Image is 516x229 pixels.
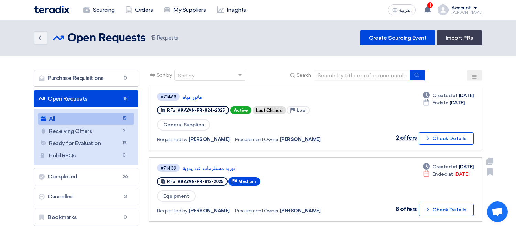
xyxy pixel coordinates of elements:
span: 13 [120,139,129,147]
span: 0 [121,214,130,221]
div: [DATE] [423,99,465,106]
span: Procurement Owner [235,136,278,143]
span: [PERSON_NAME] [280,136,321,143]
img: profile_test.png [438,4,449,15]
span: 2 [120,127,129,135]
a: توريد مستلزمات عدد يدوية [183,165,354,171]
a: ماتور مياه [183,94,354,100]
span: 15 [121,95,130,102]
span: Ended at [432,170,453,178]
a: All [38,113,134,125]
div: Account [451,5,471,11]
div: [PERSON_NAME] [451,11,482,14]
span: 8 offers [396,206,417,212]
span: Ends In [432,99,449,106]
span: 3 [121,193,130,200]
span: 1 [427,2,433,8]
span: General Supplies [157,119,210,131]
div: [DATE] [423,92,474,99]
span: 0 [120,152,129,159]
div: Last Chance [253,106,286,114]
span: Requests [151,34,178,42]
input: Search by title or reference number [314,70,410,81]
span: Sort by [157,72,172,79]
span: العربية [399,8,411,13]
a: Bookmarks0 [34,209,138,226]
div: Sort by [178,72,194,80]
span: Requested by [157,136,187,143]
span: Low [297,108,306,113]
span: Created at [432,163,458,170]
span: 2 offers [396,135,417,141]
span: 15 [120,115,129,122]
span: Search [297,72,311,79]
span: Equipment [157,190,196,202]
a: Cancelled3 [34,188,138,205]
a: Hold RFQs [38,150,134,162]
a: Sourcing [78,2,120,18]
div: Open chat [487,201,508,222]
span: Active [230,106,251,114]
span: Medium [238,179,256,184]
div: #71439 [161,166,176,170]
span: #KAYAN-PR-824-2025 [178,108,225,113]
img: Teradix logo [34,6,69,13]
span: Procurement Owner [235,207,278,215]
button: العربية [388,4,416,15]
span: 26 [121,173,130,180]
span: 15 [151,35,155,41]
span: #KAYAN-PR-812-2025 [178,179,223,184]
a: Purchase Requisitions0 [34,70,138,87]
a: Orders [120,2,158,18]
div: [DATE] [423,170,469,178]
a: Ready for Evaluation [38,137,134,149]
div: #71463 [161,95,176,99]
h2: Open Requests [67,31,146,45]
span: 0 [121,75,130,82]
button: Check Details [419,132,474,145]
span: Created at [432,92,458,99]
span: Requested by [157,207,187,215]
div: [DATE] [423,163,474,170]
a: Open Requests15 [34,90,138,107]
button: Check Details [419,204,474,216]
a: Create Sourcing Event [360,30,435,45]
span: [PERSON_NAME] [280,207,321,215]
a: Receiving Offers [38,125,134,137]
span: RFx [167,108,175,113]
a: Import PRs [437,30,482,45]
span: RFx [167,179,175,184]
a: My Suppliers [158,2,211,18]
a: Insights [211,2,252,18]
span: [PERSON_NAME] [189,207,230,215]
a: Completed26 [34,168,138,185]
span: [PERSON_NAME] [189,136,230,143]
